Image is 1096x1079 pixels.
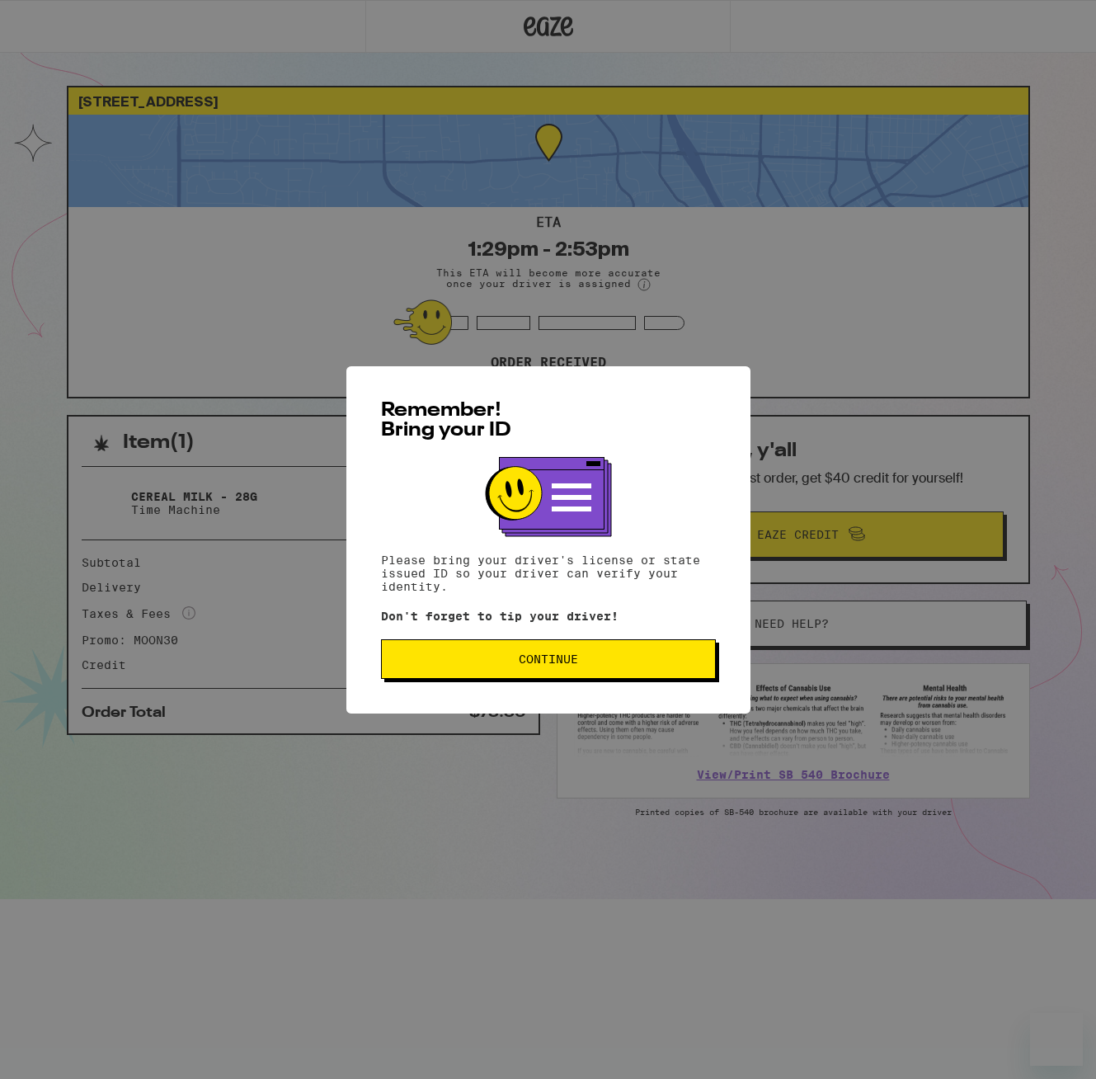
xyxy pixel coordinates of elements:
[519,653,578,665] span: Continue
[381,554,716,593] p: Please bring your driver's license or state issued ID so your driver can verify your identity.
[381,401,511,441] span: Remember! Bring your ID
[1030,1013,1083,1066] iframe: Button to launch messaging window
[381,610,716,623] p: Don't forget to tip your driver!
[381,639,716,679] button: Continue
